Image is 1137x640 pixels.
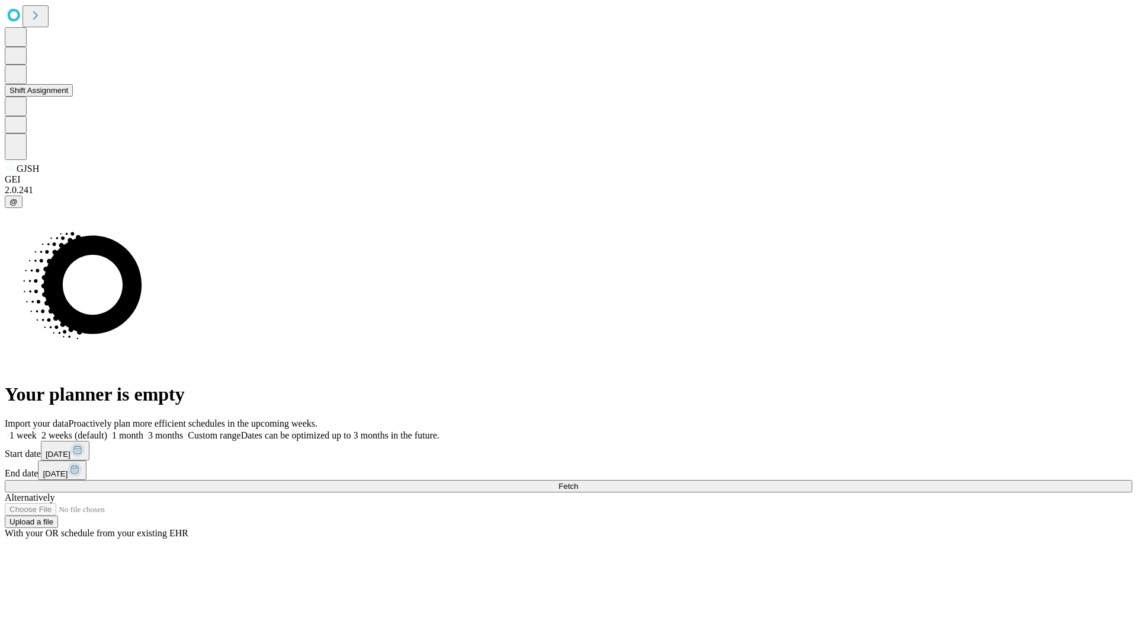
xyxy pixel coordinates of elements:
[5,418,69,428] span: Import your data
[5,383,1132,405] h1: Your planner is empty
[5,441,1132,460] div: Start date
[5,196,23,208] button: @
[41,441,89,460] button: [DATE]
[38,460,86,480] button: [DATE]
[41,430,107,440] span: 2 weeks (default)
[46,450,70,459] span: [DATE]
[148,430,183,440] span: 3 months
[5,480,1132,492] button: Fetch
[188,430,240,440] span: Custom range
[5,460,1132,480] div: End date
[5,492,54,503] span: Alternatively
[558,482,578,491] span: Fetch
[5,516,58,528] button: Upload a file
[5,174,1132,185] div: GEI
[5,185,1132,196] div: 2.0.241
[241,430,439,440] span: Dates can be optimized up to 3 months in the future.
[9,430,37,440] span: 1 week
[5,84,73,97] button: Shift Assignment
[17,164,39,174] span: GJSH
[69,418,317,428] span: Proactively plan more efficient schedules in the upcoming weeks.
[43,469,68,478] span: [DATE]
[112,430,143,440] span: 1 month
[5,528,188,538] span: With your OR schedule from your existing EHR
[9,197,18,206] span: @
